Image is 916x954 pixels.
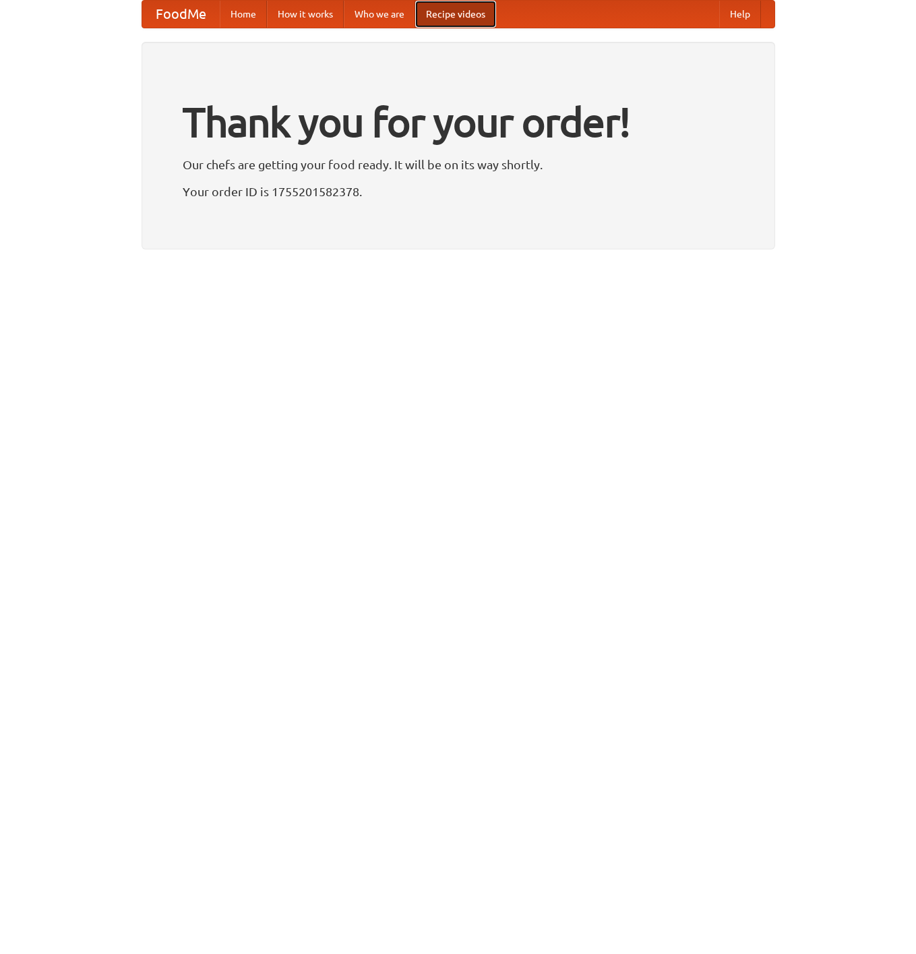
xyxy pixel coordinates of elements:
[183,154,734,175] p: Our chefs are getting your food ready. It will be on its way shortly.
[719,1,761,28] a: Help
[142,1,220,28] a: FoodMe
[267,1,344,28] a: How it works
[183,90,734,154] h1: Thank you for your order!
[415,1,496,28] a: Recipe videos
[344,1,415,28] a: Who we are
[220,1,267,28] a: Home
[183,181,734,202] p: Your order ID is 1755201582378.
